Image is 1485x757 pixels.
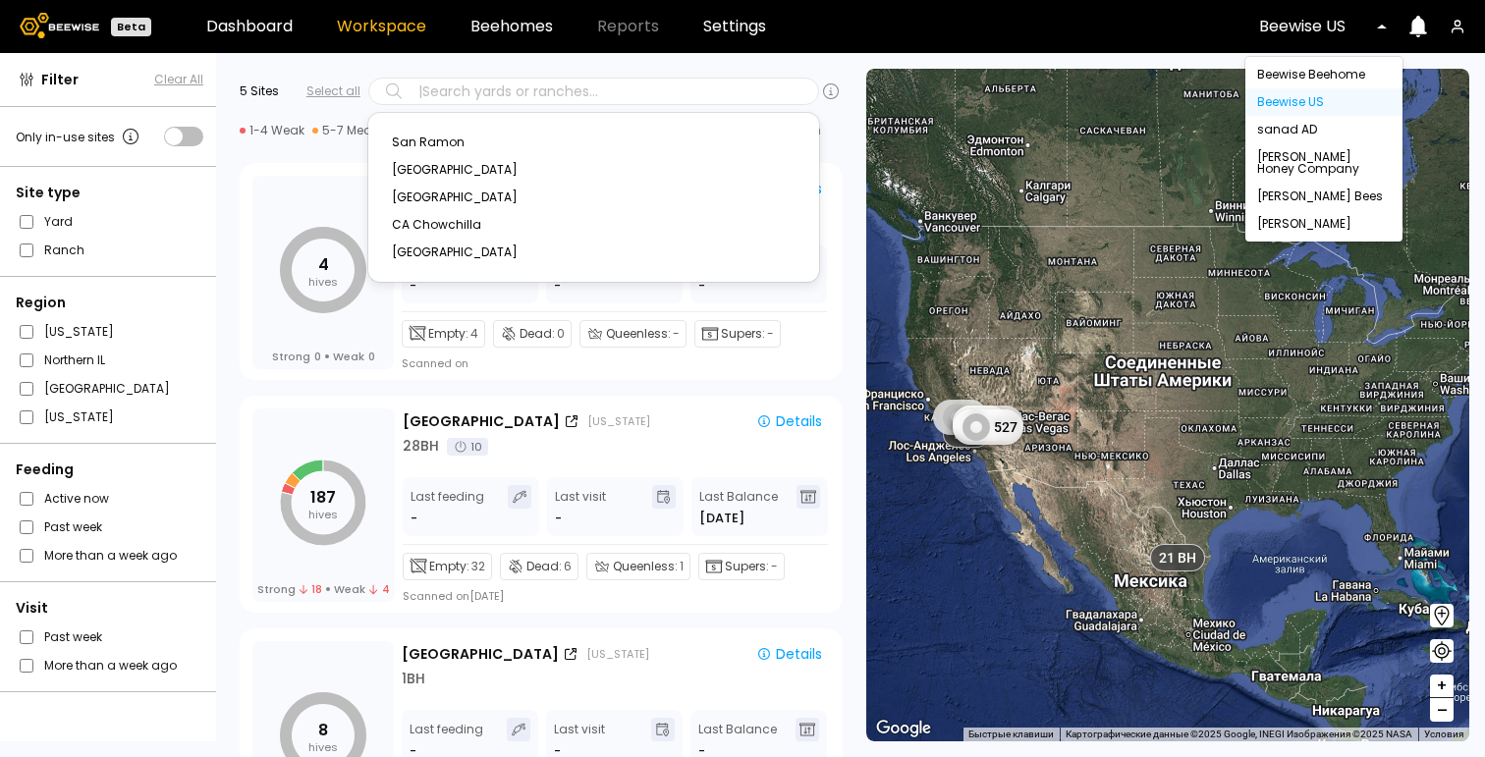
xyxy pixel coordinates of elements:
span: Картографические данные ©2025 Google, INEGI Изображения ©2025 NASA [1066,729,1412,739]
tspan: hives [308,507,338,522]
span: 18 [300,582,322,596]
span: 0 [314,350,321,363]
div: Supers: [698,553,785,580]
img: Beewise logo [20,13,99,38]
a: Условия (ссылка откроется в новой вкладке) [1424,729,1463,739]
label: Northern IL [44,350,105,370]
div: 10 [447,438,488,456]
div: 5 Sites [240,82,279,100]
tspan: hives [308,274,338,290]
span: 1 BH [952,424,981,442]
div: Details [756,412,822,430]
a: Dashboard [206,19,293,34]
tspan: 8 [318,719,328,741]
span: - [673,325,680,343]
div: 1-4 Weak [240,123,304,138]
button: + [1430,675,1454,698]
div: Details [756,645,822,663]
div: [PERSON_NAME] Bees [1257,190,1391,202]
span: 4 [369,582,389,596]
button: – [1430,698,1454,722]
span: 4 [470,325,478,343]
div: [PERSON_NAME] [1257,218,1391,230]
label: More than a week ago [44,545,177,566]
div: - [410,276,418,296]
span: Reports [597,19,659,34]
div: Select all [306,82,360,100]
div: [GEOGRAPHIC_DATA] [402,644,559,665]
div: - [554,276,561,296]
div: 28 BH [403,436,439,457]
div: Last visit [555,485,606,528]
label: [US_STATE] [44,406,114,427]
label: [GEOGRAPHIC_DATA] [44,378,170,399]
div: Last Balance [699,485,778,528]
img: Google [871,716,936,741]
div: - [555,509,562,528]
div: [GEOGRAPHIC_DATA] [403,411,560,432]
div: [PERSON_NAME] Honey Company [1257,151,1391,175]
div: 8 [953,406,1008,441]
div: Beewise Beehome [1257,69,1391,81]
div: Region [16,293,203,313]
div: Last feeding [411,485,484,528]
span: - [767,325,774,343]
div: [GEOGRAPHIC_DATA] [392,164,796,176]
button: Быстрые клавиши [968,728,1054,741]
div: Queenless: [579,320,687,348]
span: 6 [564,558,572,575]
div: San Ramon [392,136,796,148]
div: Queenless: [586,553,690,580]
label: Past week [44,516,102,537]
span: 0 [557,325,565,343]
label: Yard [44,211,73,232]
div: [GEOGRAPHIC_DATA] [392,191,796,203]
div: Visit [16,598,203,619]
div: Site type [16,183,203,203]
label: More than a week ago [44,655,177,676]
div: Beewise US [1257,96,1391,108]
span: 21 BH [1159,549,1196,567]
span: - [771,558,778,575]
div: Supers: [694,320,781,348]
div: 5-7 Medium [312,123,396,138]
div: sanad AD [1257,124,1391,135]
button: Details [748,643,830,665]
a: Beehomes [470,19,553,34]
div: Dead: [493,320,572,348]
a: Открыть эту область в Google Картах (в новом окне) [871,716,936,741]
span: Filter [41,70,79,90]
span: + [1436,674,1448,698]
div: Empty: [402,320,485,348]
div: Only in-use sites [16,125,142,148]
div: 1 BH [402,669,425,689]
div: [US_STATE] [586,646,649,662]
div: 527 [953,409,1023,445]
div: CA Chowchilla [392,219,796,231]
label: Past week [44,626,102,647]
div: Feeding [16,460,203,480]
div: Strong Weak [272,350,375,363]
div: Empty: [403,553,492,580]
span: - [698,276,705,296]
div: - [411,509,419,528]
button: Details [748,410,830,432]
label: Ranch [44,240,84,260]
span: [DATE] [699,509,744,528]
div: Dead: [500,553,578,580]
button: Clear All [154,71,203,88]
tspan: hives [308,739,338,755]
div: [GEOGRAPHIC_DATA] [392,246,796,258]
label: Active now [44,488,109,509]
tspan: 187 [310,486,336,509]
div: 4 [933,400,988,435]
a: Workspace [337,19,426,34]
div: Scanned on [DATE] [403,588,504,604]
tspan: 4 [318,253,329,276]
span: 1 [680,558,684,575]
div: [US_STATE] [587,413,650,429]
div: Scanned on [402,355,468,371]
a: Settings [703,19,766,34]
div: Beta [111,18,151,36]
